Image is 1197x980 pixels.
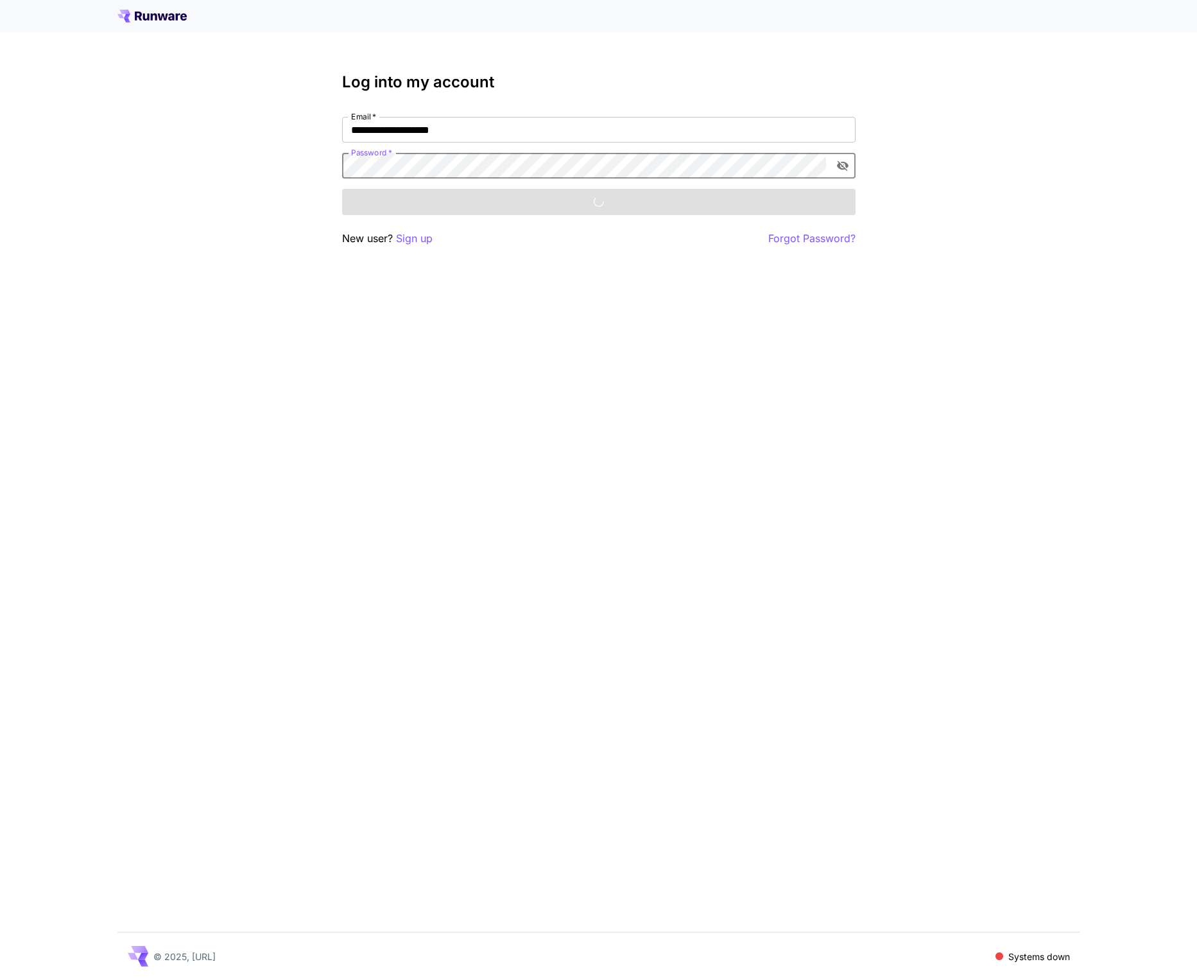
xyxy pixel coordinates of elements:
[1008,950,1070,963] p: Systems down
[396,231,433,247] button: Sign up
[831,154,854,177] button: toggle password visibility
[351,147,392,158] label: Password
[351,111,376,122] label: Email
[342,73,856,91] h3: Log into my account
[768,231,856,247] button: Forgot Password?
[342,231,433,247] p: New user?
[153,950,216,963] p: © 2025, [URL]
